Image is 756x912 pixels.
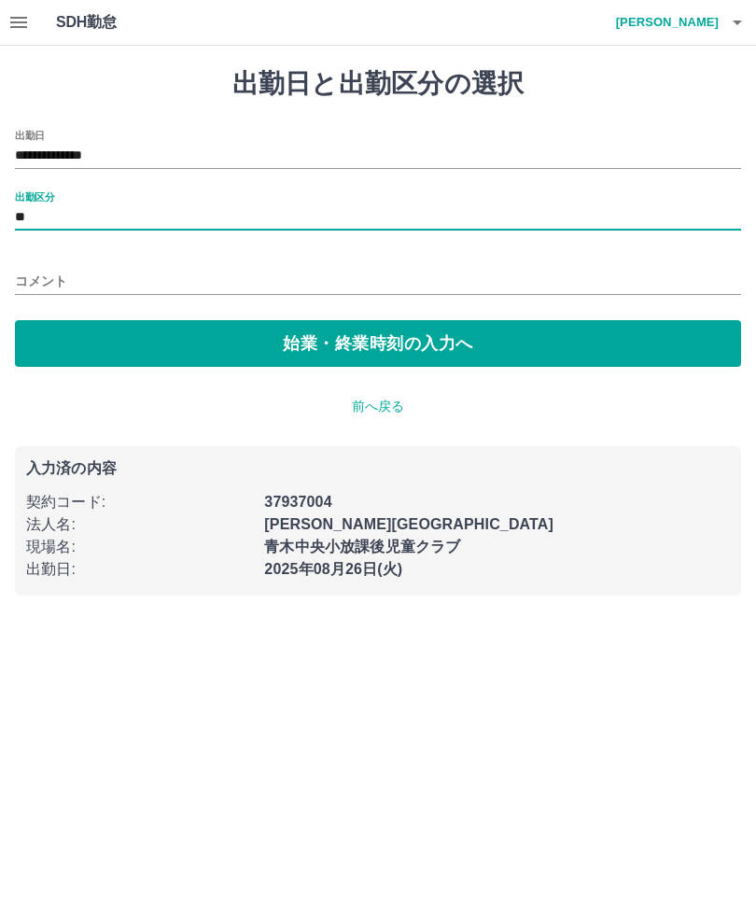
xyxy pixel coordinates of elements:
b: 青木中央小放課後児童クラブ [264,539,460,554]
b: 37937004 [264,494,331,510]
label: 出勤区分 [15,189,54,203]
button: 始業・終業時刻の入力へ [15,320,741,367]
label: 出勤日 [15,128,45,142]
p: 前へ戻る [15,397,741,416]
b: 2025年08月26日(火) [264,561,402,577]
p: 出勤日 : [26,558,253,581]
p: 入力済の内容 [26,461,730,476]
p: 現場名 : [26,536,253,558]
b: [PERSON_NAME][GEOGRAPHIC_DATA] [264,516,553,532]
p: 法人名 : [26,513,253,536]
p: 契約コード : [26,491,253,513]
h1: 出勤日と出勤区分の選択 [15,68,741,100]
